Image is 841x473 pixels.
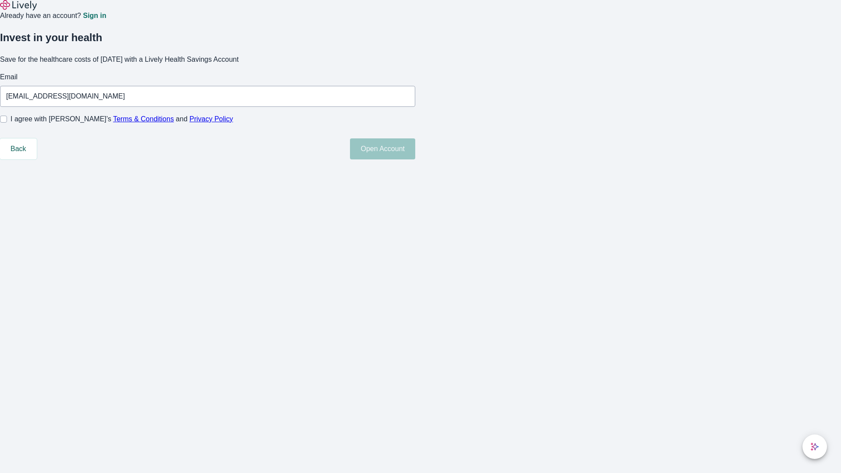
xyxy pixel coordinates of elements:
a: Terms & Conditions [113,115,174,123]
a: Privacy Policy [190,115,233,123]
a: Sign in [83,12,106,19]
button: chat [802,434,827,459]
svg: Lively AI Assistant [810,442,819,451]
span: I agree with [PERSON_NAME]’s and [11,114,233,124]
